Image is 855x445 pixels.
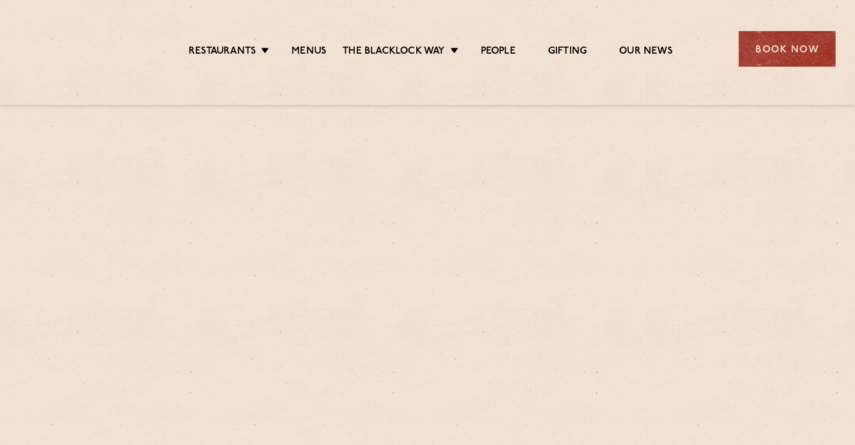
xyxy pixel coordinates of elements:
a: Menus [291,45,326,60]
a: The Blacklock Way [343,45,445,60]
a: Gifting [548,45,587,60]
a: Restaurants [189,45,256,60]
img: svg%3E [19,12,129,85]
a: Our News [619,45,673,60]
div: Book Now [739,31,836,67]
a: People [481,45,516,60]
